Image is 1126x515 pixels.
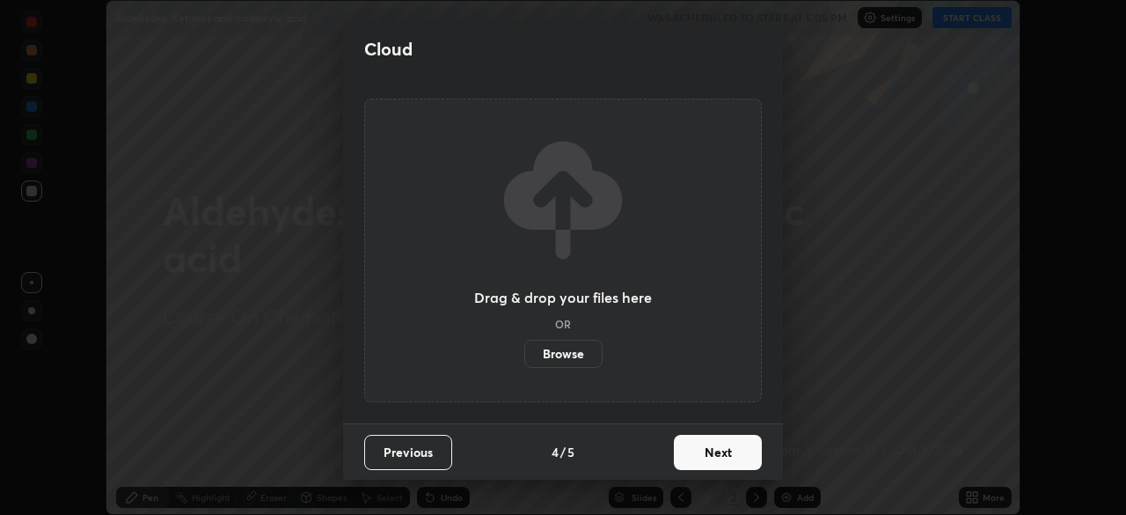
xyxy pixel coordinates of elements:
button: Previous [364,435,452,470]
h4: / [560,443,566,461]
h4: 5 [567,443,574,461]
h3: Drag & drop your files here [474,291,652,305]
h5: OR [555,319,571,329]
h4: 4 [552,443,559,461]
h2: Cloud [364,38,413,61]
button: Next [674,435,762,470]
